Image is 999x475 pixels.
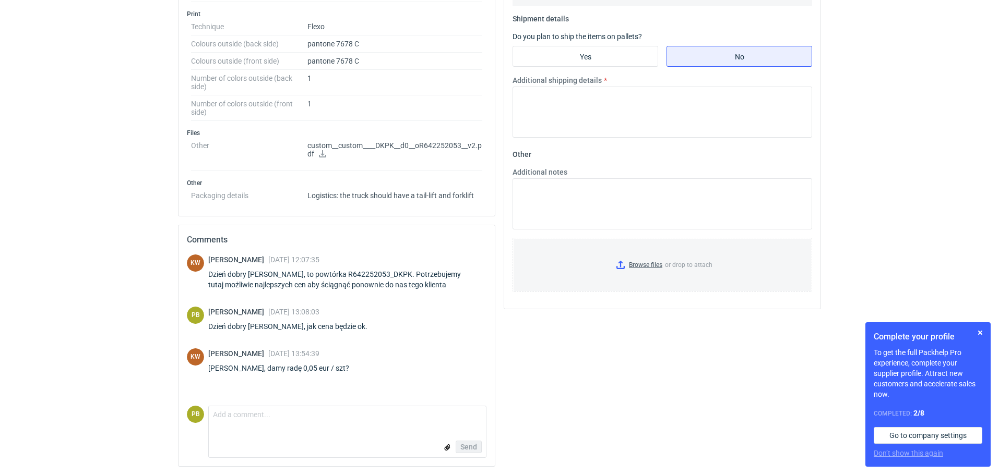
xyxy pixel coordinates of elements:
h3: Other [187,179,486,187]
dt: Colours outside (front side) [191,53,307,70]
dt: Technique [191,18,307,35]
dd: Flexo [307,18,482,35]
label: Additional notes [513,167,567,177]
dt: Number of colors outside (front side) [191,95,307,121]
button: Don’t show this again [874,448,943,458]
label: or drop to attach [513,238,812,291]
button: Skip for now [974,326,986,339]
span: [PERSON_NAME] [208,308,268,316]
figcaption: PB [187,406,204,423]
label: Yes [513,46,658,67]
div: Klaudia Wiśniewska [187,254,204,272]
legend: Shipment details [513,10,569,23]
dd: pantone 7678 C [307,35,482,53]
p: To get the full Packhelp Pro experience, complete your supplier profile. Attract new customers an... [874,347,982,399]
figcaption: PB [187,307,204,324]
div: Completed: [874,408,982,419]
div: Dzień dobry [PERSON_NAME], jak cena będzie ok. [208,321,380,332]
dt: Number of colors outside (back side) [191,70,307,95]
dd: pantone 7678 C [307,53,482,70]
label: Do you plan to ship the items on pallets? [513,32,642,41]
span: [DATE] 12:07:35 [268,255,319,264]
dd: Logistics: the truck should have a tail-lift and forklift [307,187,482,200]
dt: Packaging details [191,187,307,200]
button: Send [456,441,482,453]
h3: Files [187,129,486,137]
dt: Colours outside (back side) [191,35,307,53]
legend: Other [513,146,531,159]
h3: Print [187,10,486,18]
div: Piotr Bożek [187,307,204,324]
h1: Complete your profile [874,331,982,343]
span: [PERSON_NAME] [208,349,268,358]
label: No [667,46,812,67]
dd: 1 [307,95,482,121]
div: Dzień dobry [PERSON_NAME], to powtórka R642252053_DKPK. Potrzebujemy tutaj możliwie najlepszych c... [208,269,486,290]
figcaption: KW [187,254,204,272]
figcaption: KW [187,348,204,366]
dt: Other [191,137,307,171]
div: Piotr Bożek [187,406,204,423]
span: [DATE] 13:54:39 [268,349,319,358]
div: [PERSON_NAME], damy radę 0,05 eur / szt? [208,363,362,373]
span: Send [460,443,477,450]
dd: 1 [307,70,482,95]
p: custom__custom____DKPK__d0__oR642252053__v2.pdf [307,141,482,159]
strong: 2 / 8 [913,409,924,417]
label: Additional shipping details [513,75,602,86]
span: [PERSON_NAME] [208,255,268,264]
a: Go to company settings [874,427,982,444]
span: [DATE] 13:08:03 [268,308,319,316]
div: Klaudia Wiśniewska [187,348,204,366]
h2: Comments [187,234,486,246]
